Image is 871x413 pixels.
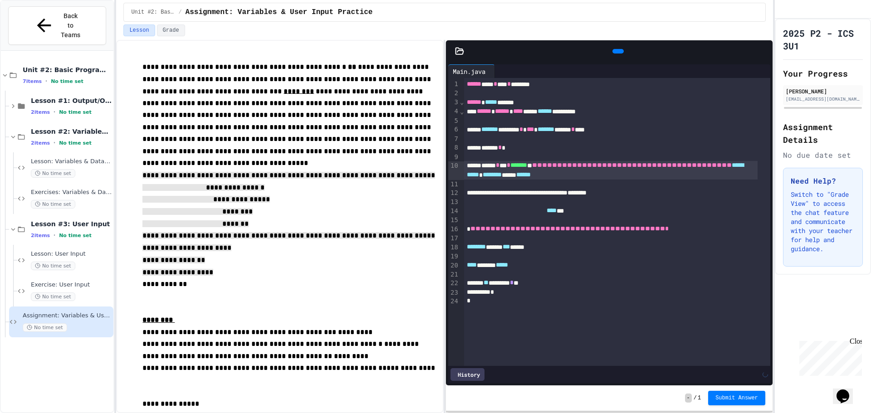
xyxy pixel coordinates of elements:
[448,67,490,76] div: Main.java
[448,180,460,189] div: 11
[31,140,50,146] span: 2 items
[448,135,460,144] div: 7
[54,108,55,116] span: •
[448,279,460,288] div: 22
[31,127,112,136] span: Lesson #2: Variables & Data Types
[448,198,460,207] div: 13
[460,108,464,115] span: Fold line
[31,220,112,228] span: Lesson #3: User Input
[51,78,83,84] span: No time set
[157,24,185,36] button: Grade
[59,140,92,146] span: No time set
[23,323,67,332] span: No time set
[448,189,460,198] div: 12
[59,233,92,238] span: No time set
[31,250,112,258] span: Lesson: User Input
[31,109,50,115] span: 2 items
[23,78,42,84] span: 7 items
[833,377,862,404] iframe: chat widget
[23,312,112,320] span: Assignment: Variables & User Input Practice
[791,190,855,253] p: Switch to "Grade View" to access the chat feature and communicate with your teacher for help and ...
[31,97,112,105] span: Lesson #1: Output/Output Formatting
[685,394,692,403] span: -
[448,80,460,89] div: 1
[60,11,81,40] span: Back to Teams
[448,243,460,252] div: 18
[31,233,50,238] span: 2 items
[45,78,47,85] span: •
[448,261,460,270] div: 20
[448,143,460,152] div: 8
[31,158,112,165] span: Lesson: Variables & Data Types
[59,109,92,115] span: No time set
[4,4,63,58] div: Chat with us now!Close
[448,297,460,306] div: 24
[448,270,460,279] div: 21
[450,368,484,381] div: History
[783,67,863,80] h2: Your Progress
[460,98,464,106] span: Fold line
[31,189,112,196] span: Exercises: Variables & Data Types
[783,27,863,52] h1: 2025 P2 - ICS 3U1
[123,24,155,36] button: Lesson
[54,232,55,239] span: •
[448,288,460,297] div: 23
[31,281,112,289] span: Exercise: User Input
[448,216,460,225] div: 15
[448,125,460,134] div: 6
[31,292,75,301] span: No time set
[448,98,460,107] div: 3
[783,150,863,160] div: No due date set
[448,234,460,243] div: 17
[54,139,55,146] span: •
[698,394,701,402] span: 1
[715,394,758,402] span: Submit Answer
[8,6,106,45] button: Back to Teams
[31,200,75,209] span: No time set
[448,252,460,261] div: 19
[786,87,860,95] div: [PERSON_NAME]
[448,64,495,78] div: Main.java
[178,9,181,16] span: /
[448,153,460,162] div: 9
[186,7,373,18] span: Assignment: Variables & User Input Practice
[448,225,460,234] div: 16
[448,89,460,98] div: 2
[448,207,460,216] div: 14
[31,169,75,178] span: No time set
[791,175,855,186] h3: Need Help?
[23,66,112,74] span: Unit #2: Basic Programming Concepts
[796,337,862,376] iframe: chat widget
[694,394,697,402] span: /
[448,117,460,126] div: 5
[131,9,175,16] span: Unit #2: Basic Programming Concepts
[448,161,460,180] div: 10
[708,391,765,405] button: Submit Answer
[31,262,75,270] span: No time set
[448,107,460,116] div: 4
[783,121,863,146] h2: Assignment Details
[786,96,860,102] div: [EMAIL_ADDRESS][DOMAIN_NAME]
